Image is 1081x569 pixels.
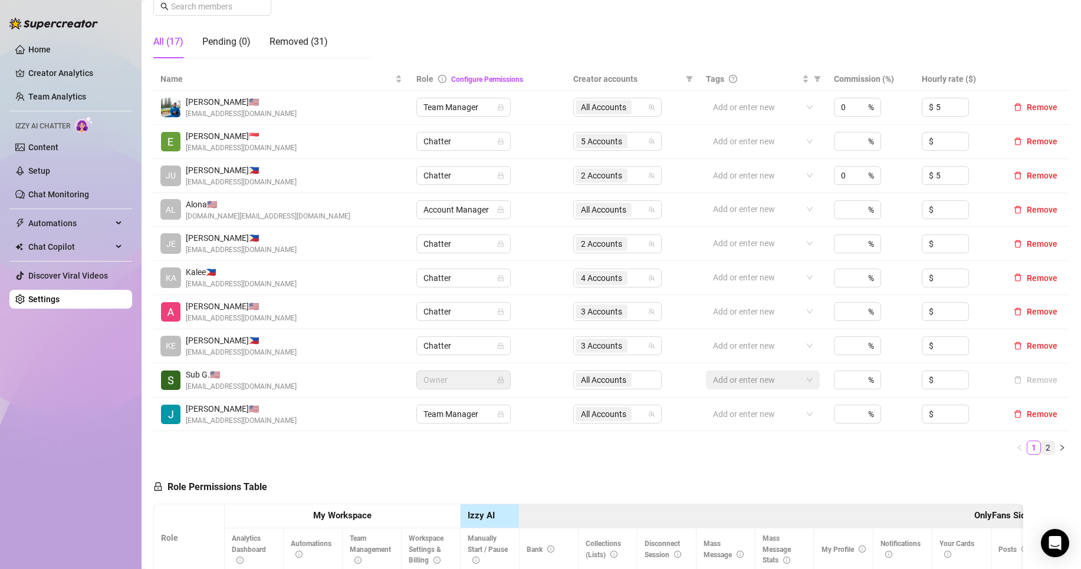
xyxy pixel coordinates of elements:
[28,271,108,280] a: Discover Viral Videos
[291,540,331,559] span: Automations
[1009,305,1062,319] button: Remove
[581,408,626,421] span: All Accounts
[763,534,791,565] span: Mass Message Stats
[648,308,655,315] span: team
[1059,444,1066,451] span: right
[423,201,504,219] span: Account Manager
[576,237,627,251] span: 2 Accounts
[1009,100,1062,114] button: Remove
[1055,441,1069,455] button: right
[859,545,866,553] span: info-circle
[295,551,303,558] span: info-circle
[729,75,737,83] span: question-circle
[581,135,622,148] span: 5 Accounts
[186,143,297,154] span: [EMAIL_ADDRESS][DOMAIN_NAME]
[1027,341,1057,350] span: Remove
[1009,168,1062,183] button: Remove
[581,339,622,352] span: 3 Accounts
[1014,410,1022,418] span: delete
[645,540,681,559] span: Disconnect Session
[576,271,627,285] span: 4 Accounts
[1027,307,1057,316] span: Remove
[610,551,617,558] span: info-circle
[974,510,1054,521] strong: OnlyFans Side Menu
[684,70,695,88] span: filter
[581,305,622,318] span: 3 Accounts
[648,138,655,145] span: team
[581,203,626,216] span: All Accounts
[581,101,626,114] span: All Accounts
[497,274,504,282] span: lock
[28,295,60,304] a: Settings
[1014,103,1022,111] span: delete
[186,402,297,415] span: [PERSON_NAME] 🇺🇸
[576,168,627,183] span: 2 Accounts
[573,72,681,85] span: Creator accounts
[186,415,297,426] span: [EMAIL_ADDRESS][DOMAIN_NAME]
[186,211,350,222] span: [DOMAIN_NAME][EMAIL_ADDRESS][DOMAIN_NAME]
[186,198,350,211] span: Alona 🇺🇸
[350,534,391,565] span: Team Management
[576,339,627,353] span: 3 Accounts
[1014,240,1022,248] span: delete
[166,272,176,284] span: KA
[186,231,297,244] span: [PERSON_NAME] 🇵🇭
[423,337,504,355] span: Chatter
[438,75,446,83] span: info-circle
[186,244,297,256] span: [EMAIL_ADDRESS][DOMAIN_NAME]
[915,68,1002,91] th: Hourly rate ($)
[236,557,244,564] span: info-circle
[166,237,176,250] span: JE
[28,92,86,101] a: Team Analytics
[416,74,433,84] span: Role
[648,104,655,111] span: team
[15,243,23,251] img: Chat Copilot
[433,557,441,564] span: info-circle
[1009,203,1062,217] button: Remove
[161,132,180,151] img: Eduardo Leon Jr
[1055,441,1069,455] li: Next Page
[1041,441,1055,455] li: 2
[648,240,655,247] span: team
[1009,237,1062,251] button: Remove
[674,551,681,558] span: info-circle
[737,551,744,558] span: info-circle
[1014,307,1022,316] span: delete
[1014,137,1022,145] span: delete
[270,35,328,49] div: Removed (31)
[811,70,823,88] span: filter
[1027,205,1057,214] span: Remove
[648,411,655,418] span: team
[423,269,504,287] span: Chatter
[468,534,508,565] span: Manually Start / Pause
[497,206,504,213] span: lock
[648,206,655,213] span: team
[497,308,504,315] span: lock
[576,134,627,148] span: 5 Accounts
[161,98,180,117] img: Emad Ataei
[1009,134,1062,148] button: Remove
[161,370,180,390] img: Sub Genius
[28,64,123,82] a: Creator Analytics
[885,551,892,558] span: info-circle
[161,405,180,424] img: Jodi
[1027,441,1041,455] li: 1
[1013,441,1027,455] li: Previous Page
[160,2,169,11] span: search
[497,240,504,247] span: lock
[1027,137,1057,146] span: Remove
[822,545,866,554] span: My Profile
[581,237,622,250] span: 2 Accounts
[1027,441,1040,454] a: 1
[15,121,70,132] span: Izzy AI Chatter
[186,279,297,290] span: [EMAIL_ADDRESS][DOMAIN_NAME]
[1014,171,1022,180] span: delete
[186,347,297,358] span: [EMAIL_ADDRESS][DOMAIN_NAME]
[497,138,504,145] span: lock
[28,166,50,176] a: Setup
[28,190,89,199] a: Chat Monitoring
[423,303,504,320] span: Chatter
[468,510,495,521] strong: Izzy AI
[1016,444,1023,451] span: left
[581,169,622,182] span: 2 Accounts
